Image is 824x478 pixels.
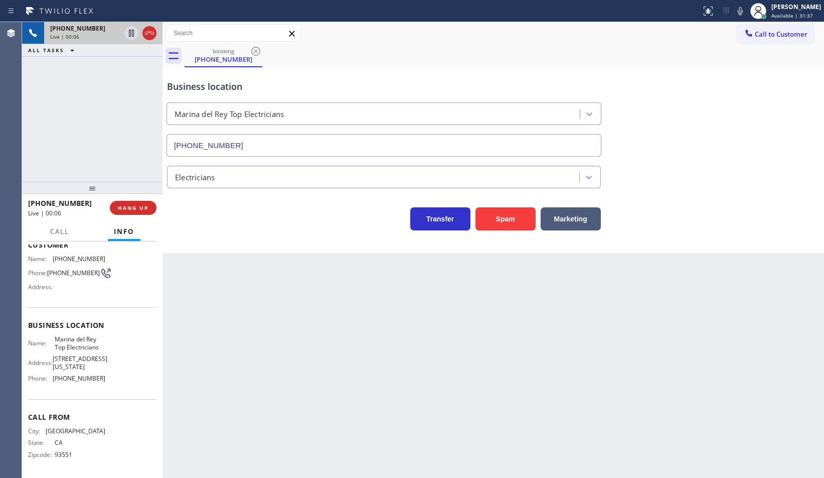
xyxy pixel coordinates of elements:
[108,222,140,242] button: Info
[50,24,105,33] span: [PHONE_NUMBER]
[55,335,105,351] span: Marina del Rey Top Electricians
[186,47,261,55] div: booking
[410,207,470,230] button: Transfer
[28,412,156,422] span: Call From
[475,207,536,230] button: Spam
[28,269,47,277] span: Phone:
[737,25,814,44] button: Call to Customer
[28,209,61,217] span: Live | 00:06
[166,25,300,41] input: Search
[28,320,156,330] span: Business location
[50,33,79,40] span: Live | 00:06
[28,427,46,435] span: City:
[53,355,107,371] span: [STREET_ADDRESS][US_STATE]
[28,451,55,458] span: Zipcode:
[186,55,261,64] div: [PHONE_NUMBER]
[28,375,53,382] span: Phone:
[733,4,747,18] button: Mute
[46,427,105,435] span: [GEOGRAPHIC_DATA]
[771,3,821,11] div: [PERSON_NAME]
[53,255,105,263] span: [PHONE_NUMBER]
[28,283,55,291] span: Address:
[167,134,601,157] input: Phone Number
[44,222,75,242] button: Call
[771,12,813,19] span: Available | 31:37
[50,227,69,236] span: Call
[110,201,156,215] button: HANG UP
[142,26,156,40] button: Hang up
[167,80,601,93] div: Business location
[186,45,261,66] div: (661) 575-5880
[28,359,53,367] span: Address:
[175,108,284,120] div: Marina del Rey Top Electricians
[22,44,84,56] button: ALL TASKS
[28,339,55,347] span: Name:
[28,47,64,54] span: ALL TASKS
[55,451,105,458] span: 93551
[55,439,105,446] span: CA
[175,171,215,183] div: Electricians
[755,30,807,39] span: Call to Customer
[47,269,100,277] span: [PHONE_NUMBER]
[28,439,55,446] span: State:
[28,240,156,250] span: Customer
[28,198,92,208] span: [PHONE_NUMBER]
[28,255,53,263] span: Name:
[124,26,138,40] button: Hold Customer
[541,207,601,230] button: Marketing
[53,375,105,382] span: [PHONE_NUMBER]
[114,227,134,236] span: Info
[118,204,148,211] span: HANG UP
